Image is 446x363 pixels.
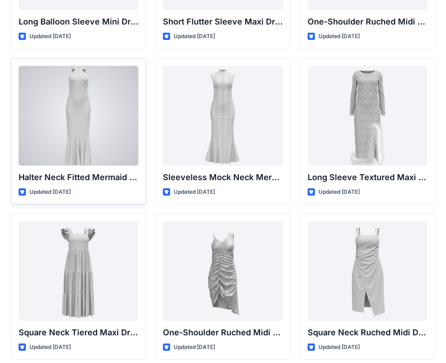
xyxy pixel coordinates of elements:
p: Long Sleeve Textured Maxi Dress with Feather Hem [308,171,427,184]
p: Square Neck Ruched Midi Dress with Asymmetrical Hem [308,326,427,339]
a: Long Sleeve Textured Maxi Dress with Feather Hem [308,66,427,166]
p: Updated [DATE] [29,187,71,197]
p: Square Neck Tiered Maxi Dress with Ruffle Sleeves [19,326,138,339]
p: Long Balloon Sleeve Mini Dress with Wrap Bodice [19,15,138,28]
p: Updated [DATE] [319,343,360,352]
a: Sleeveless Mock Neck Mermaid Gown [163,66,283,166]
p: Sleeveless Mock Neck Mermaid Gown [163,171,283,184]
p: One-Shoulder Ruched Midi Dress with Asymmetrical Hem [163,326,283,339]
a: Square Neck Ruched Midi Dress with Asymmetrical Hem [308,221,427,321]
p: Updated [DATE] [29,343,71,352]
a: Halter Neck Fitted Mermaid Gown with Keyhole Detail [19,66,138,166]
p: Updated [DATE] [29,32,71,41]
a: One-Shoulder Ruched Midi Dress with Asymmetrical Hem [163,221,283,321]
p: Updated [DATE] [174,343,215,352]
p: Updated [DATE] [319,187,360,197]
p: Updated [DATE] [174,32,215,41]
p: Halter Neck Fitted Mermaid Gown with Keyhole Detail [19,171,138,184]
p: Updated [DATE] [174,187,215,197]
a: Square Neck Tiered Maxi Dress with Ruffle Sleeves [19,221,138,321]
p: One-Shoulder Ruched Midi Dress with Slit [308,15,427,28]
p: Short Flutter Sleeve Maxi Dress with Contrast [PERSON_NAME] and [PERSON_NAME] [163,15,283,28]
p: Updated [DATE] [319,32,360,41]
